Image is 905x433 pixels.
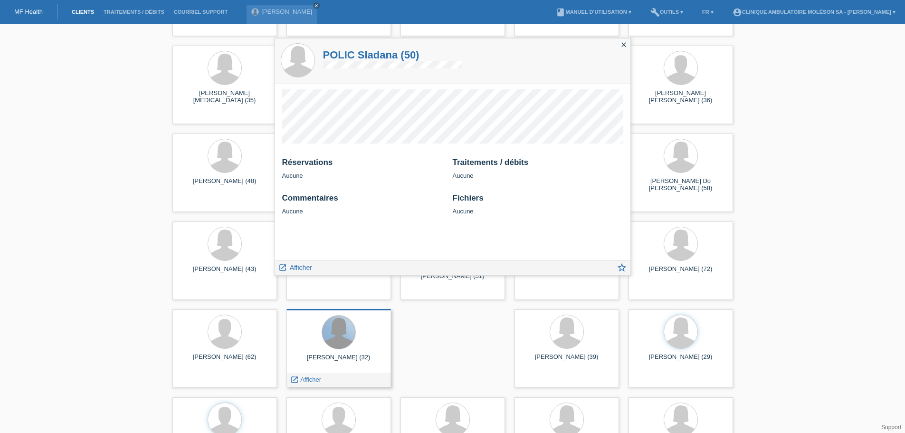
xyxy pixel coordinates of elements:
div: [PERSON_NAME] (43) [180,265,269,280]
a: Support [881,424,901,431]
i: close [314,3,319,8]
div: Aucune [453,158,623,179]
i: launch [290,375,299,384]
i: star_border [617,262,627,273]
div: [PERSON_NAME] (39) [522,353,611,368]
a: FR ▾ [697,9,718,15]
h2: Traitements / débits [453,158,623,172]
i: launch [278,263,287,272]
a: close [313,2,320,9]
i: account_circle [733,8,742,17]
a: buildOutils ▾ [646,9,688,15]
div: Aucune [282,158,446,179]
a: Courriel Support [169,9,232,15]
a: POLIC Sladana (50) [323,49,463,61]
div: [PERSON_NAME][MEDICAL_DATA] (35) [180,89,269,105]
a: launch Afficher [278,261,312,273]
span: Afficher [300,376,321,383]
div: [PERSON_NAME] (32) [294,354,383,369]
a: Clients [67,9,99,15]
i: close [620,41,628,48]
i: build [650,8,660,17]
div: [PERSON_NAME] (29) [636,353,725,368]
div: Aucune [282,193,446,215]
div: Aucune [453,193,623,215]
div: [PERSON_NAME] [PERSON_NAME] (36) [636,89,725,105]
a: [PERSON_NAME] [261,8,312,15]
a: star_border [617,263,627,275]
div: [PERSON_NAME] Do [PERSON_NAME] (58) [636,177,725,192]
div: [PERSON_NAME] (72) [636,265,725,280]
a: Traitements / débits [99,9,169,15]
a: bookManuel d’utilisation ▾ [551,9,636,15]
a: launch Afficher [290,376,321,383]
div: [PERSON_NAME] (48) [180,177,269,192]
div: [PERSON_NAME] (62) [180,353,269,368]
h2: Commentaires [282,193,446,208]
h2: Réservations [282,158,446,172]
span: Afficher [290,264,312,271]
a: account_circleClinique ambulatoire Moléson SA - [PERSON_NAME] ▾ [728,9,900,15]
a: MF Health [14,8,43,15]
i: book [556,8,565,17]
h2: Fichiers [453,193,623,208]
